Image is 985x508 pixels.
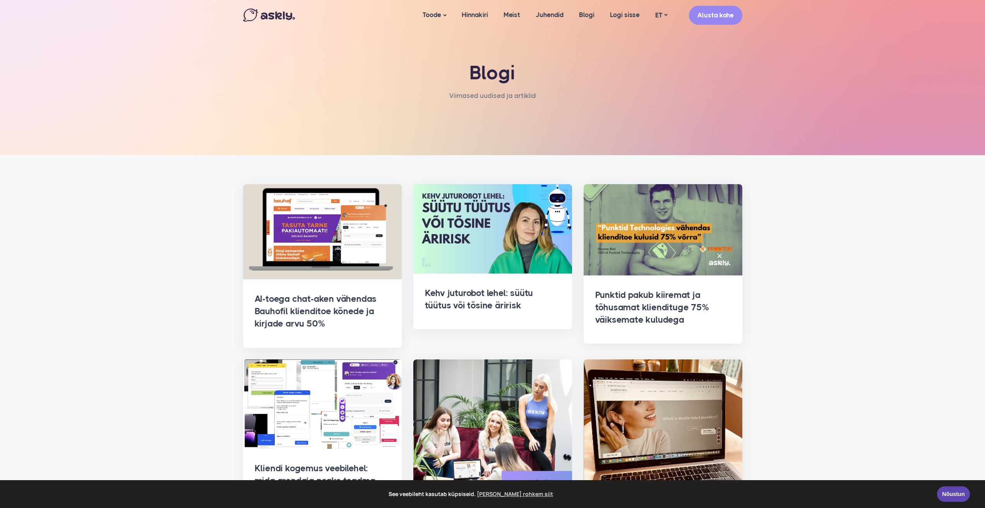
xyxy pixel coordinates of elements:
[595,290,709,325] a: Punktid pakub kiiremat ja tõhusamat kliendituge 75% väiksemate kuludega
[11,488,932,500] span: See veebileht kasutab küpsiseid.
[648,10,675,21] a: ET
[449,90,536,101] li: Viimased uudised ja artiklid
[255,294,377,329] a: AI-toega chat-aken vähendas Bauhofil klienditoe kõnede ja kirjade arvu 50%
[937,486,970,502] a: Nõustun
[449,90,536,109] nav: breadcrumb
[328,62,657,84] h1: Blogi
[255,463,375,498] a: Kliendi kogemus veebilehel: mida arendaja peaks teadma chat'idest
[689,6,742,25] a: Alusta kohe
[243,9,295,22] img: Askly
[476,488,554,500] a: learn more about cookies
[425,288,533,311] a: Kehv juturobot lehel: süütu tüütus või tõsine äririsk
